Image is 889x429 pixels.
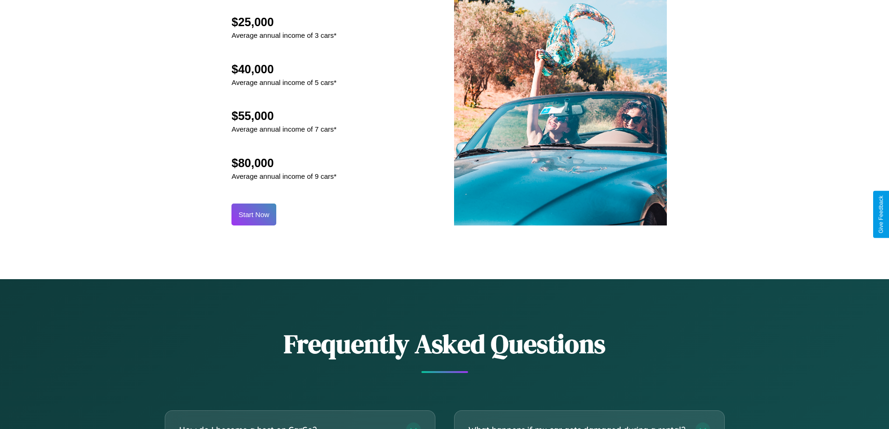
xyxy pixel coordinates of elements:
[231,170,336,183] p: Average annual income of 9 cars*
[231,76,336,89] p: Average annual income of 5 cars*
[231,29,336,42] p: Average annual income of 3 cars*
[878,196,884,233] div: Give Feedback
[231,156,336,170] h2: $80,000
[231,109,336,123] h2: $55,000
[165,326,725,362] h2: Frequently Asked Questions
[231,15,336,29] h2: $25,000
[231,63,336,76] h2: $40,000
[231,204,276,225] button: Start Now
[231,123,336,135] p: Average annual income of 7 cars*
